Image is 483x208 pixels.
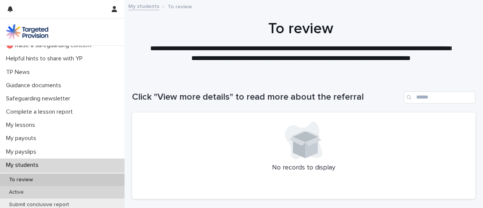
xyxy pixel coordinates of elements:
[3,69,36,76] p: TP News
[3,42,97,49] p: 🔴 Raise a safeguarding concern
[132,92,401,103] h1: Click "View more details" to read more about the referral
[3,135,42,142] p: My payouts
[3,55,89,62] p: Helpful hints to share with YP
[3,189,30,196] p: Active
[3,82,67,89] p: Guidance documents
[3,177,39,183] p: To review
[128,2,159,10] a: My students
[3,95,76,102] p: Safeguarding newsletter
[3,162,45,169] p: My students
[3,108,79,116] p: Complete a lesson report
[6,24,48,39] img: M5nRWzHhSzIhMunXDL62
[3,202,75,208] p: Submit conclusive report
[3,148,42,156] p: My payslips
[132,20,470,38] h1: To review
[3,122,41,129] p: My lessons
[168,2,192,10] p: To review
[141,164,466,172] p: No records to display
[404,91,475,103] input: Search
